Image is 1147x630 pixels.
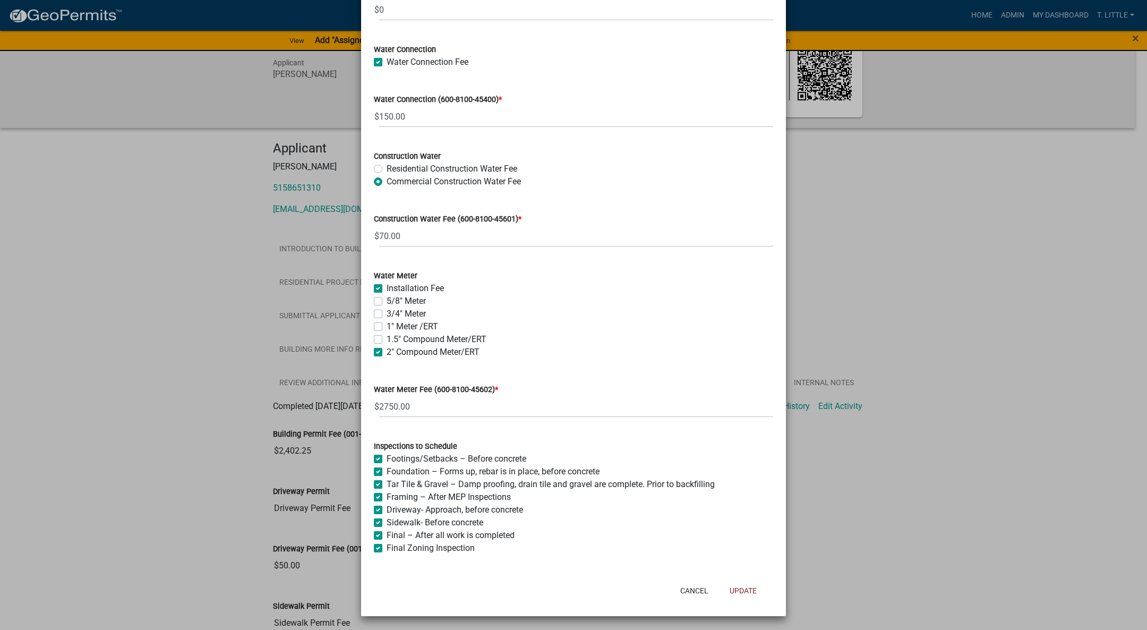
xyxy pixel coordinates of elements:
label: Water Connection [374,46,436,54]
label: Footings/Setbacks – Before concrete [387,453,526,465]
span: $ [374,225,380,247]
label: Water Connection Fee [387,56,468,69]
span: $ [374,106,380,127]
span: $ [374,396,380,418]
label: Tar Tile & Gravel – Damp proofing, drain tile and gravel are complete. Prior to backfilling [387,478,715,491]
label: Framing – After MEP Inspections [387,491,511,504]
label: Inspections to Schedule [374,443,457,450]
label: Residential Construction Water Fee [387,163,517,175]
label: Installation Fee [387,282,444,295]
label: Foundation – Forms up, rebar is in place, before concrete [387,465,600,478]
label: 1" Meter /ERT [387,320,438,333]
label: 3/4" Meter [387,308,426,320]
label: Construction Water [374,153,441,160]
label: Final – After all work is completed [387,529,515,542]
label: 1.5" Compound Meter/ERT [387,333,486,346]
label: Water Meter [374,273,417,280]
label: 2" Compound Meter/ERT [387,346,480,359]
label: Water Connection (600-8100-45400) [374,96,502,104]
label: Final Zoning Inspection [387,542,475,555]
label: Sidewalk- Before concrete [387,516,483,529]
label: Construction Water Fee (600-8100-45601) [374,216,521,223]
button: Update [721,581,765,600]
label: Commercial Construction Water Fee [387,175,521,188]
label: 5/8" Meter [387,295,426,308]
button: Cancel [672,581,717,600]
label: Driveway- Approach, before concrete [387,504,523,516]
label: Water Meter Fee (600-8100-45602) [374,386,498,394]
